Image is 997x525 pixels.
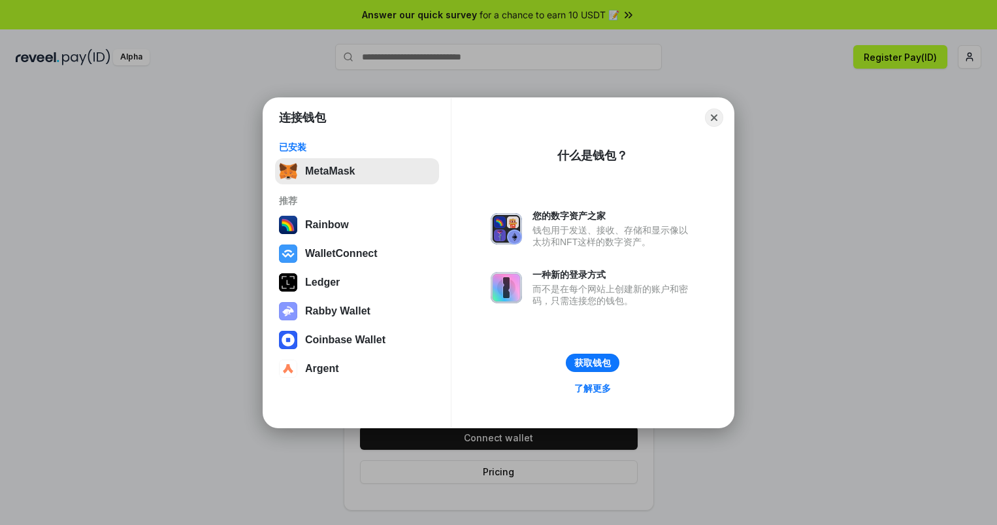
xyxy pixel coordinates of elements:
img: svg+xml,%3Csvg%20xmlns%3D%22http%3A%2F%2Fwww.w3.org%2F2000%2Fsvg%22%20width%3D%2228%22%20height%3... [279,273,297,292]
div: 已安装 [279,141,435,153]
img: svg+xml,%3Csvg%20xmlns%3D%22http%3A%2F%2Fwww.w3.org%2F2000%2Fsvg%22%20fill%3D%22none%22%20viewBox... [491,272,522,303]
div: Ledger [305,277,340,288]
div: Rabby Wallet [305,305,370,317]
img: svg+xml,%3Csvg%20width%3D%2228%22%20height%3D%2228%22%20viewBox%3D%220%200%2028%2028%22%20fill%3D... [279,331,297,349]
button: Rainbow [275,212,439,238]
button: Rabby Wallet [275,298,439,324]
div: 一种新的登录方式 [532,269,695,280]
div: Coinbase Wallet [305,334,385,346]
div: Rainbow [305,219,349,231]
a: 了解更多 [566,380,619,397]
div: 钱包用于发送、接收、存储和显示像以太坊和NFT这样的数字资产。 [532,224,695,248]
div: MetaMask [305,165,355,177]
div: 什么是钱包？ [557,148,628,163]
button: Coinbase Wallet [275,327,439,353]
button: WalletConnect [275,241,439,267]
img: svg+xml,%3Csvg%20xmlns%3D%22http%3A%2F%2Fwww.w3.org%2F2000%2Fsvg%22%20fill%3D%22none%22%20viewBox... [279,302,297,320]
div: 而不是在每个网站上创建新的账户和密码，只需连接您的钱包。 [532,283,695,307]
div: Argent [305,363,339,375]
div: 获取钱包 [574,357,611,369]
button: 获取钱包 [566,354,619,372]
img: svg+xml,%3Csvg%20fill%3D%22none%22%20height%3D%2233%22%20viewBox%3D%220%200%2035%2033%22%20width%... [279,162,297,180]
button: Close [705,109,723,127]
img: svg+xml,%3Csvg%20width%3D%2228%22%20height%3D%2228%22%20viewBox%3D%220%200%2028%2028%22%20fill%3D... [279,245,297,263]
img: svg+xml,%3Csvg%20xmlns%3D%22http%3A%2F%2Fwww.w3.org%2F2000%2Fsvg%22%20fill%3D%22none%22%20viewBox... [491,213,522,245]
div: WalletConnect [305,248,378,260]
button: MetaMask [275,158,439,184]
div: 了解更多 [574,382,611,394]
button: Ledger [275,269,439,296]
img: svg+xml,%3Csvg%20width%3D%2228%22%20height%3D%2228%22%20viewBox%3D%220%200%2028%2028%22%20fill%3D... [279,360,297,378]
button: Argent [275,356,439,382]
img: svg+xml,%3Csvg%20width%3D%22120%22%20height%3D%22120%22%20viewBox%3D%220%200%20120%20120%22%20fil... [279,216,297,234]
div: 推荐 [279,195,435,207]
h1: 连接钱包 [279,110,326,126]
div: 您的数字资产之家 [532,210,695,222]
